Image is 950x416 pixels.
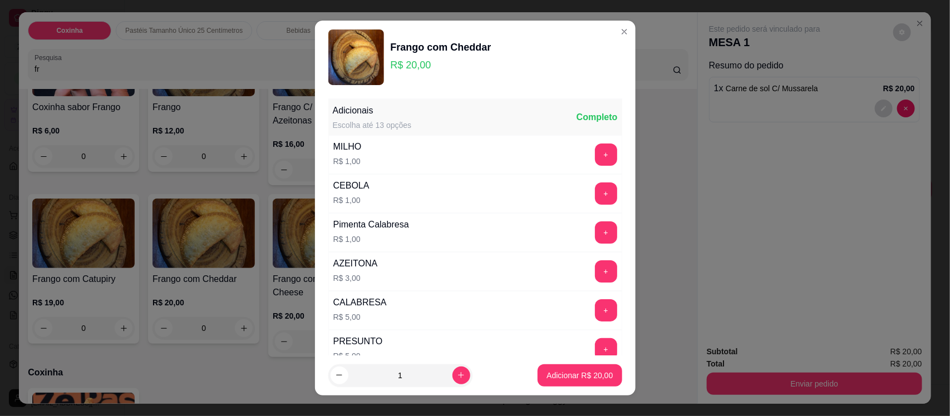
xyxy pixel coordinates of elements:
button: add [595,260,617,283]
div: Adicionais [333,104,412,117]
button: decrease-product-quantity [331,367,348,384]
div: CALABRESA [333,296,387,309]
button: Close [616,23,633,41]
div: Frango com Cheddar [391,39,491,55]
button: add [595,221,617,244]
p: R$ 5,00 [333,350,383,361]
p: R$ 1,00 [333,234,409,245]
p: R$ 1,00 [333,195,370,206]
p: R$ 20,00 [391,57,491,73]
div: Pimenta Calabresa [333,218,409,231]
div: Escolha até 13 opções [333,120,412,131]
p: R$ 5,00 [333,311,387,323]
div: Completo [577,111,618,124]
img: product-image [328,29,384,85]
p: R$ 1,00 [333,156,362,167]
div: PRESUNTO [333,335,383,348]
button: add [595,143,617,166]
p: R$ 3,00 [333,273,378,284]
button: add [595,299,617,321]
div: CEBOLA [333,179,370,192]
p: Adicionar R$ 20,00 [547,370,613,381]
button: add [595,338,617,360]
button: increase-product-quantity [452,367,470,384]
div: MILHO [333,140,362,153]
div: AZEITONA [333,257,378,270]
button: Adicionar R$ 20,00 [538,364,622,387]
button: add [595,182,617,205]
